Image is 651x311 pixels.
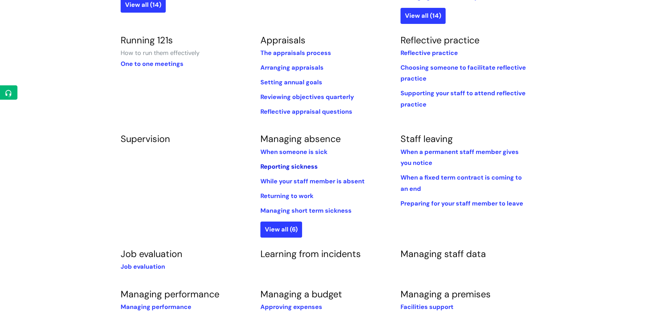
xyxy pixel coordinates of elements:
a: When a permanent staff member gives you notice [401,148,519,167]
a: Supporting your staff to attend reflective practice [401,89,526,108]
a: Reflective appraisal questions [260,108,352,116]
a: Setting annual goals [260,78,322,86]
a: Facilities support [401,303,453,311]
a: When a fixed term contract is coming to an end [401,173,522,193]
a: Reflective practice [401,49,458,57]
a: Managing a budget [260,288,342,300]
a: One to one meetings [121,60,184,68]
a: Managing performance [121,303,191,311]
a: Managing short term sickness [260,207,352,215]
a: Choosing someone to facilitate reflective practice [401,63,526,83]
a: View all (14) [401,8,446,24]
a: Staff leaving [401,133,453,145]
a: Approving expenses [260,303,322,311]
a: The appraisals process [260,49,331,57]
a: Reflective practice [401,34,479,46]
a: Job evaluation [121,263,165,271]
a: Arranging appraisals [260,63,324,72]
a: Managing a premises [401,288,491,300]
a: Managing staff data [401,248,486,260]
a: Reviewing objectives quarterly [260,93,354,101]
a: Supervision [121,133,170,145]
a: Managing performance [121,288,219,300]
a: When someone is sick [260,148,327,156]
a: Reporting sickness [260,162,318,171]
a: View all (6) [260,222,302,237]
a: Running 121s [121,34,173,46]
a: Returning to work [260,192,313,200]
a: Appraisals [260,34,306,46]
a: Managing absence [260,133,341,145]
a: Preparing for your staff member to leave [401,199,523,208]
a: While‌ ‌your‌ ‌staff‌ ‌member‌ ‌is‌ ‌absent‌ [260,177,365,185]
span: How to run them effectively [121,49,200,57]
a: Learning from incidents [260,248,361,260]
a: Job evaluation [121,248,182,260]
